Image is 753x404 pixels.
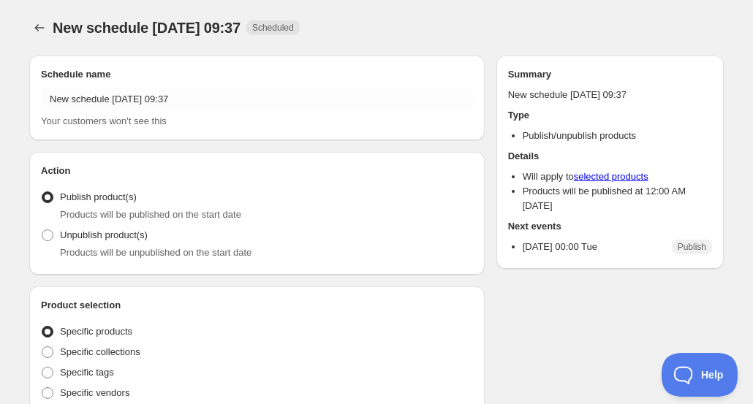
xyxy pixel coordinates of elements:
[523,169,712,184] li: Will apply to
[508,88,712,102] p: New schedule [DATE] 09:37
[60,346,140,357] span: Specific collections
[41,164,473,178] h2: Action
[678,241,706,253] span: Publish
[60,209,241,220] span: Products will be published on the start date
[60,229,148,240] span: Unpublish product(s)
[523,129,712,143] li: Publish/unpublish products
[508,149,712,164] h2: Details
[662,353,738,397] iframe: Toggle Customer Support
[523,184,712,213] li: Products will be published at 12:00 AM [DATE]
[60,191,137,202] span: Publish product(s)
[60,326,132,337] span: Specific products
[41,115,167,126] span: Your customers won't see this
[508,67,712,82] h2: Summary
[60,247,251,258] span: Products will be unpublished on the start date
[508,219,712,234] h2: Next events
[252,22,294,34] span: Scheduled
[574,171,648,182] a: selected products
[508,108,712,123] h2: Type
[60,367,114,378] span: Specific tags
[523,240,597,254] p: [DATE] 00:00 Tue
[41,298,473,313] h2: Product selection
[60,387,129,398] span: Specific vendors
[53,20,241,36] span: New schedule [DATE] 09:37
[29,18,50,38] button: Schedules
[41,67,473,82] h2: Schedule name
